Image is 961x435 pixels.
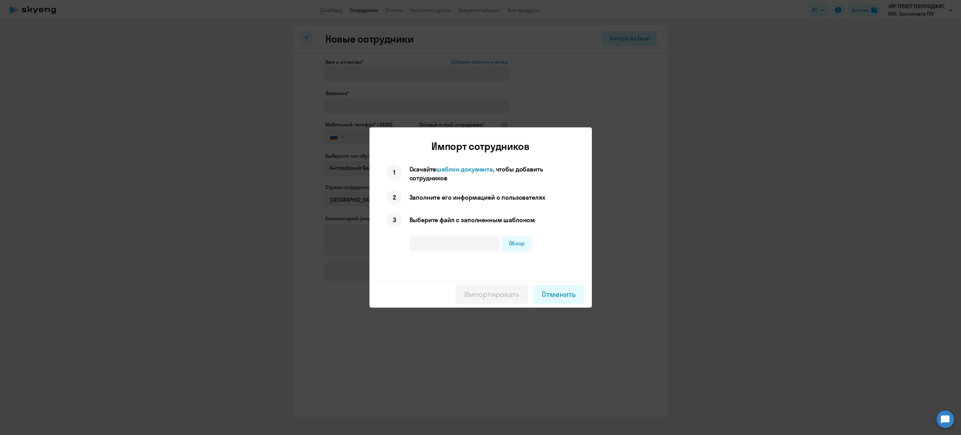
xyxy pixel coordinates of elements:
p: Выберите файл с заполненным шаблоном [409,216,535,224]
div: Импортировать [464,289,520,299]
h2: Импорт сотрудников [374,140,587,152]
div: 1 [387,165,402,180]
button: Импортировать [455,285,528,304]
span: Скачайте [409,165,436,173]
button: Отменить [533,285,584,304]
span: шаблон документа [436,165,493,173]
span: , чтобы добавить сотрудников [409,165,543,182]
div: Отменить [542,289,575,299]
div: 2 [387,190,402,205]
div: 3 [387,212,402,228]
label: Обзор [502,236,532,251]
p: Заполните его информацией о пользователях [409,193,545,202]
